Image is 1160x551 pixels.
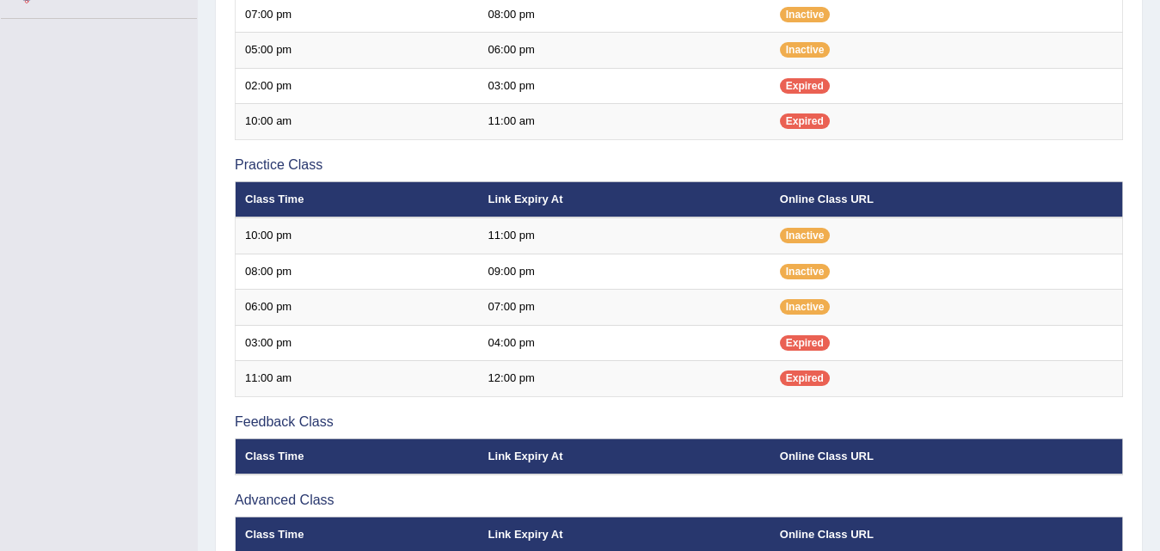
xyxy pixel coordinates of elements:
[235,414,1123,430] h3: Feedback Class
[780,228,831,243] span: Inactive
[479,325,770,361] td: 04:00 pm
[780,335,830,351] span: Expired
[479,254,770,290] td: 09:00 pm
[770,181,1123,217] th: Online Class URL
[479,181,770,217] th: Link Expiry At
[235,493,1123,508] h3: Advanced Class
[236,361,479,397] td: 11:00 am
[780,42,831,58] span: Inactive
[236,68,479,104] td: 02:00 pm
[479,217,770,254] td: 11:00 pm
[236,325,479,361] td: 03:00 pm
[780,7,831,22] span: Inactive
[236,217,479,254] td: 10:00 pm
[236,438,479,474] th: Class Time
[236,181,479,217] th: Class Time
[479,68,770,104] td: 03:00 pm
[236,290,479,326] td: 06:00 pm
[479,438,770,474] th: Link Expiry At
[770,438,1123,474] th: Online Class URL
[236,104,479,140] td: 10:00 am
[780,78,830,94] span: Expired
[236,254,479,290] td: 08:00 pm
[479,361,770,397] td: 12:00 pm
[479,104,770,140] td: 11:00 am
[479,33,770,69] td: 06:00 pm
[780,113,830,129] span: Expired
[236,33,479,69] td: 05:00 pm
[780,370,830,386] span: Expired
[780,264,831,279] span: Inactive
[479,290,770,326] td: 07:00 pm
[780,299,831,315] span: Inactive
[235,157,1123,173] h3: Practice Class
